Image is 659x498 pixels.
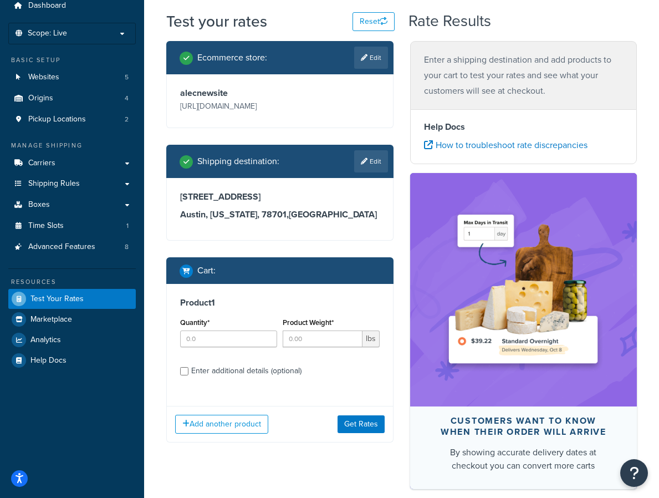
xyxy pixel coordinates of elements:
a: Origins4 [8,88,136,109]
a: Test Your Rates [8,289,136,309]
span: Boxes [28,200,50,210]
span: Pickup Locations [28,115,86,124]
div: Manage Shipping [8,141,136,150]
a: Pickup Locations2 [8,109,136,130]
li: Time Slots [8,216,136,236]
div: Basic Setup [8,55,136,65]
a: Help Docs [8,350,136,370]
p: Enter a shipping destination and add products to your cart to test your rates and see what your c... [424,52,624,99]
span: 4 [125,94,129,103]
span: Analytics [30,336,61,345]
span: Scope: Live [28,29,67,38]
span: 1 [126,221,129,231]
h2: Cart : [197,266,216,276]
input: Enter additional details (optional) [180,367,188,375]
span: 2 [125,115,129,124]
span: 5 [125,73,129,82]
span: Dashboard [28,1,66,11]
span: Origins [28,94,53,103]
li: Websites [8,67,136,88]
button: Open Resource Center [620,459,648,487]
span: Carriers [28,159,55,168]
span: Marketplace [30,315,72,324]
span: Advanced Features [28,242,95,252]
h4: Help Docs [424,120,624,134]
span: Help Docs [30,356,67,365]
a: Shipping Rules [8,174,136,194]
a: Edit [354,47,388,69]
div: Customers want to know when their order will arrive [437,415,611,438]
span: Test Your Rates [30,294,84,304]
h2: Rate Results [408,13,491,30]
a: Time Slots1 [8,216,136,236]
a: Carriers [8,153,136,174]
span: Time Slots [28,221,64,231]
a: Boxes [8,195,136,215]
li: Pickup Locations [8,109,136,130]
span: lbs [362,331,380,347]
h3: [STREET_ADDRESS] [180,191,380,202]
input: 0.0 [180,331,277,347]
h2: Ecommerce store : [197,53,267,63]
label: Quantity* [180,318,210,327]
button: Reset [353,12,395,31]
div: Enter additional details (optional) [191,363,302,379]
p: [URL][DOMAIN_NAME] [180,99,277,114]
label: Product Weight* [283,318,334,327]
h1: Test your rates [166,11,267,32]
img: feature-image-ddt-36eae7f7280da8017bfb280eaccd9c446f90b1fe08728e4019434db127062ab4.png [440,190,606,390]
span: 8 [125,242,129,252]
span: Websites [28,73,59,82]
li: Origins [8,88,136,109]
li: Advanced Features [8,237,136,257]
h2: Shipping destination : [197,156,279,166]
a: Analytics [8,330,136,350]
h3: Product 1 [180,297,380,308]
a: Marketplace [8,309,136,329]
a: How to troubleshoot rate discrepancies [424,139,588,151]
span: Shipping Rules [28,179,80,189]
button: Add another product [175,415,268,434]
a: Edit [354,150,388,172]
button: Get Rates [338,415,385,433]
h3: Austin, [US_STATE], 78701 , [GEOGRAPHIC_DATA] [180,209,380,220]
a: Websites5 [8,67,136,88]
div: Resources [8,277,136,287]
a: Advanced Features8 [8,237,136,257]
input: 0.00 [283,331,362,347]
h3: alecnewsite [180,88,277,99]
div: By showing accurate delivery dates at checkout you can convert more carts [437,446,611,472]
